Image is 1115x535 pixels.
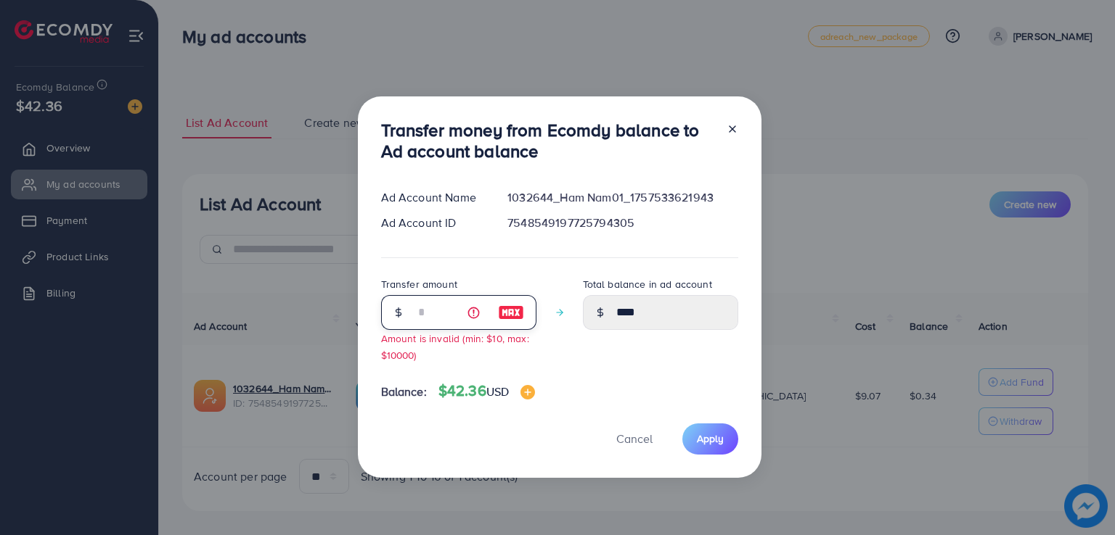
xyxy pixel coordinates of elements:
small: Amount is invalid (min: $10, max: $10000) [381,331,529,362]
span: Apply [697,431,724,446]
span: Cancel [616,431,653,447]
h4: $42.36 [438,382,535,400]
img: image [498,304,524,321]
button: Cancel [598,423,671,455]
div: Ad Account Name [369,189,497,206]
button: Apply [682,423,738,455]
span: USD [486,383,509,399]
label: Transfer amount [381,277,457,291]
span: Balance: [381,383,427,400]
div: 1032644_Ham Nam01_1757533621943 [496,189,749,206]
div: Ad Account ID [369,215,497,231]
label: Total balance in ad account [583,277,712,291]
div: 7548549197725794305 [496,215,749,231]
h3: Transfer money from Ecomdy balance to Ad account balance [381,120,715,162]
img: image [520,385,535,399]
